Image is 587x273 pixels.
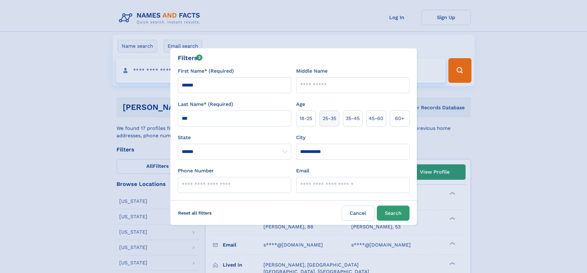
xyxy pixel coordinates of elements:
span: 18‑25 [300,115,312,122]
span: 45‑60 [369,115,383,122]
span: 25‑35 [323,115,336,122]
label: Reset all filters [174,206,216,220]
label: Email [296,167,309,175]
label: First Name* (Required) [178,67,234,75]
label: State [178,134,291,141]
label: Phone Number [178,167,214,175]
span: 35‑45 [346,115,360,122]
label: Last Name* (Required) [178,101,233,108]
button: Search [377,206,410,221]
label: Middle Name [296,67,328,75]
label: City [296,134,305,141]
div: Filters [178,53,203,62]
label: Cancel [342,206,374,221]
span: 60+ [395,115,404,122]
label: Age [296,101,305,108]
